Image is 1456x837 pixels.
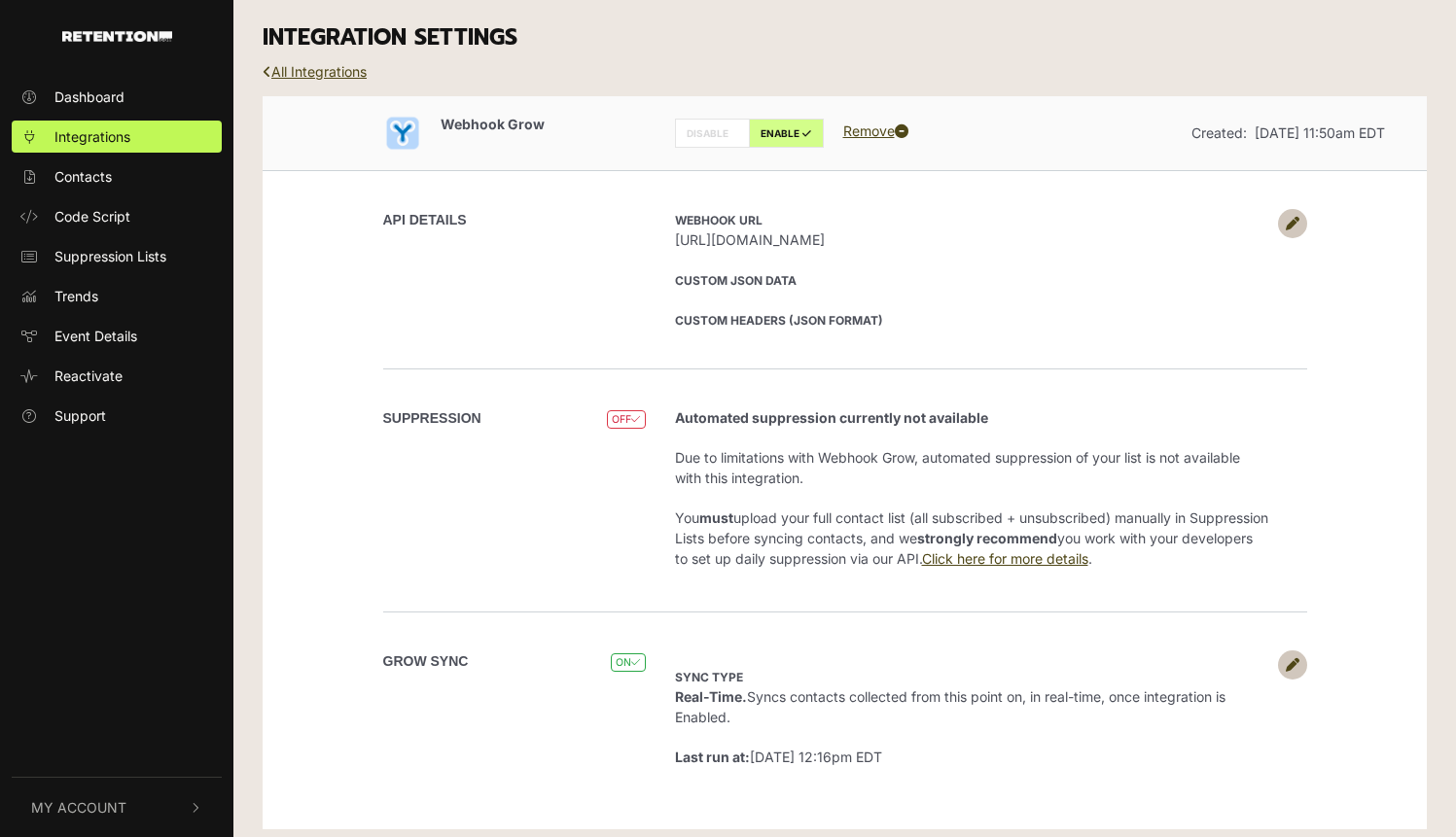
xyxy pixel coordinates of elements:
p: Due to limitations with Webhook Grow, automated suppression of your list is not available with th... [675,447,1268,488]
label: API DETAILS [383,210,467,230]
span: Webhook Grow [441,116,545,132]
p: You upload your full contact list (all subscribed + unsubscribed) manually in Suppression Lists b... [675,507,1268,569]
strong: Real-Time. [675,688,747,705]
a: Trends [12,280,222,312]
span: My Account [31,797,126,818]
strong: must [699,509,733,526]
label: DISABLE [675,119,750,148]
a: Code Script [12,200,222,232]
span: [URL][DOMAIN_NAME] [675,229,1268,250]
button: My Account [12,778,222,837]
a: Support [12,400,222,432]
span: Integrations [54,126,130,147]
label: Grow Sync [383,651,469,672]
label: ENABLE [749,119,824,148]
a: All Integrations [263,63,367,80]
span: OFF [607,410,645,429]
span: Event Details [54,326,137,346]
span: [DATE] 12:16pm EDT [675,749,882,765]
a: Integrations [12,121,222,153]
span: [DATE] 11:50am EDT [1255,124,1385,141]
strong: Last run at: [675,749,750,765]
span: Created: [1191,124,1247,141]
strong: Automated suppression currently not available [675,409,988,426]
span: Dashboard [54,87,124,107]
span: Reactivate [54,366,123,386]
a: Suppression Lists [12,240,222,272]
strong: Custom JSON Data [675,273,797,288]
span: Contacts [54,166,112,187]
a: Contacts [12,160,222,192]
h3: INTEGRATION SETTINGS [263,24,1427,52]
a: Remove [843,122,908,139]
span: ON [611,653,645,672]
img: Webhook Grow [383,114,422,153]
strong: Webhook URL [675,213,763,227]
a: Reactivate [12,360,222,392]
a: Dashboard [12,81,222,113]
span: Syncs contacts collected from this point on, in real-time, once integration is Enabled. [675,668,1225,725]
span: Code Script [54,206,130,227]
span: Support [54,405,106,426]
img: Retention.com [62,31,172,42]
strong: strongly recommend [917,530,1057,546]
a: Event Details [12,320,222,352]
strong: Sync type [675,670,743,684]
strong: Custom Headers (JSON format) [675,313,883,328]
span: Trends [54,286,98,306]
a: Click here for more details [922,550,1088,567]
span: Suppression Lists [54,246,166,266]
label: SUPPRESSION [383,408,481,429]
